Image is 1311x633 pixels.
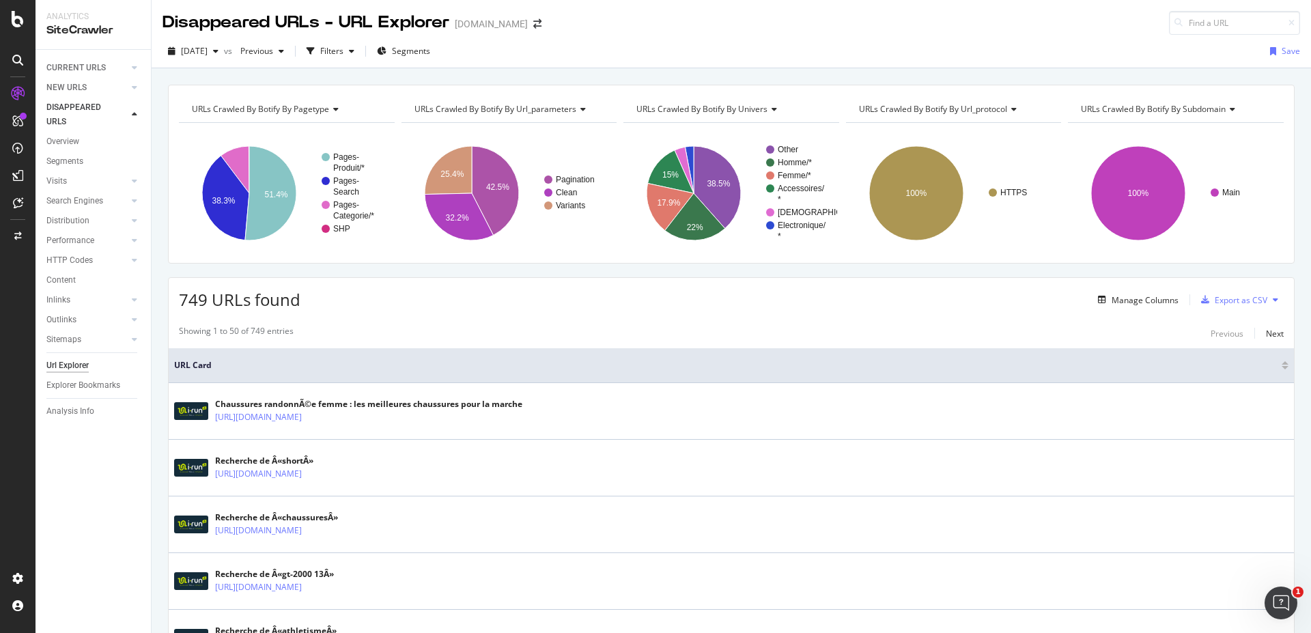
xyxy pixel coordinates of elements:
a: Search Engines [46,194,128,208]
div: Analysis Info [46,404,94,419]
text: Pages- [333,152,359,162]
button: Segments [371,40,436,62]
button: Previous [1211,325,1243,341]
div: Recherche de Â«shortÂ» [215,455,361,467]
text: HTTPS [1000,188,1027,197]
div: Showing 1 to 50 of 749 entries [179,325,294,341]
text: 17.9% [658,198,681,208]
text: Pagination [556,175,595,184]
span: URLs Crawled By Botify By subdomain [1081,103,1226,115]
text: 32.2% [445,213,468,223]
svg: A chart. [846,134,1060,253]
div: Explorer Bookmarks [46,378,120,393]
div: Segments [46,154,83,169]
a: [URL][DOMAIN_NAME] [215,524,302,537]
text: 25.4% [440,169,464,179]
div: Distribution [46,214,89,228]
input: Find a URL [1169,11,1300,35]
h4: URLs Crawled By Botify By url_parameters [412,98,605,120]
div: Performance [46,234,94,248]
a: Overview [46,135,141,149]
a: [URL][DOMAIN_NAME] [215,410,302,424]
h4: URLs Crawled By Botify By url_protocol [856,98,1049,120]
button: Export as CSV [1196,289,1267,311]
text: Electronique/ [778,221,826,230]
span: 2025 Sep. 14th [181,45,208,57]
div: Inlinks [46,293,70,307]
text: Main [1222,188,1240,197]
a: Visits [46,174,128,188]
h4: URLs Crawled By Botify By subdomain [1078,98,1271,120]
h4: URLs Crawled By Botify By univers [634,98,827,120]
button: Filters [301,40,360,62]
div: CURRENT URLS [46,61,106,75]
div: Overview [46,135,79,149]
svg: A chart. [179,134,393,253]
span: URLs Crawled By Botify By pagetype [192,103,329,115]
text: 22% [687,223,703,232]
text: Categorie/* [333,211,374,221]
div: Sitemaps [46,333,81,347]
div: Visits [46,174,67,188]
a: NEW URLS [46,81,128,95]
a: Analysis Info [46,404,141,419]
a: Outlinks [46,313,128,327]
a: [URL][DOMAIN_NAME] [215,467,302,481]
a: Url Explorer [46,358,141,373]
text: 38.5% [707,179,731,188]
text: Accessoires/ [778,184,825,193]
text: Femme/* [778,171,811,180]
a: [URL][DOMAIN_NAME] [215,580,302,594]
div: Chaussures randonnÃ©e femme : les meilleures chaussures pour la marche [215,398,522,410]
a: Inlinks [46,293,128,307]
div: Export as CSV [1215,294,1267,306]
div: DISAPPEARED URLS [46,100,115,129]
h4: URLs Crawled By Botify By pagetype [189,98,382,120]
div: Outlinks [46,313,76,327]
button: Manage Columns [1092,292,1179,308]
div: Url Explorer [46,358,89,373]
text: Clean [556,188,577,197]
a: Distribution [46,214,128,228]
span: vs [224,45,235,57]
span: URLs Crawled By Botify By url_protocol [859,103,1007,115]
img: main image [174,459,208,477]
div: arrow-right-arrow-left [533,19,541,29]
div: Filters [320,45,343,57]
div: Recherche de Â«gt-2000 13Â» [215,568,361,580]
a: DISAPPEARED URLS [46,100,128,129]
span: 749 URLs found [179,288,300,311]
text: Search [333,187,359,197]
div: Search Engines [46,194,103,208]
svg: A chart. [1068,134,1282,253]
span: URL Card [174,359,1278,371]
div: Content [46,273,76,287]
button: Next [1266,325,1284,341]
img: main image [174,516,208,533]
a: CURRENT URLS [46,61,128,75]
span: 1 [1293,587,1303,597]
img: main image [174,572,208,590]
div: Previous [1211,328,1243,339]
span: Segments [392,45,430,57]
text: Pages- [333,176,359,186]
span: URLs Crawled By Botify By univers [636,103,767,115]
text: Other [778,145,798,154]
button: Save [1265,40,1300,62]
button: [DATE] [163,40,224,62]
text: Pages- [333,200,359,210]
text: 38.3% [212,196,236,206]
div: A chart. [623,134,837,253]
div: Recherche de Â«chaussuresÂ» [215,511,361,524]
text: 15% [662,170,679,180]
text: 100% [905,188,927,198]
text: Variants [556,201,585,210]
div: Save [1282,45,1300,57]
button: Previous [235,40,290,62]
div: Analytics [46,11,140,23]
svg: A chart. [401,134,615,253]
